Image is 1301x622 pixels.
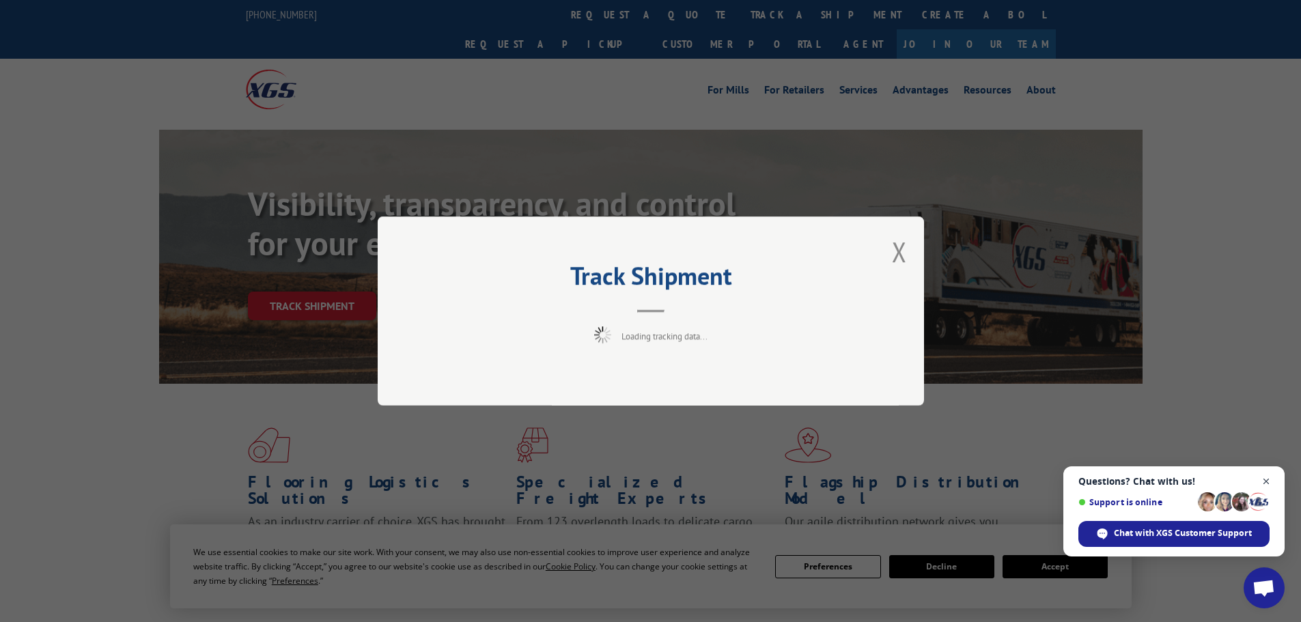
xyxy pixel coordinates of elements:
span: Chat with XGS Customer Support [1114,527,1252,539]
span: Support is online [1078,497,1193,507]
div: Chat with XGS Customer Support [1078,521,1270,547]
span: Questions? Chat with us! [1078,476,1270,487]
button: Close modal [892,234,907,270]
img: xgs-loading [594,326,611,343]
span: Loading tracking data... [621,330,708,342]
div: Open chat [1244,567,1285,608]
h2: Track Shipment [446,266,856,292]
span: Close chat [1258,473,1275,490]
